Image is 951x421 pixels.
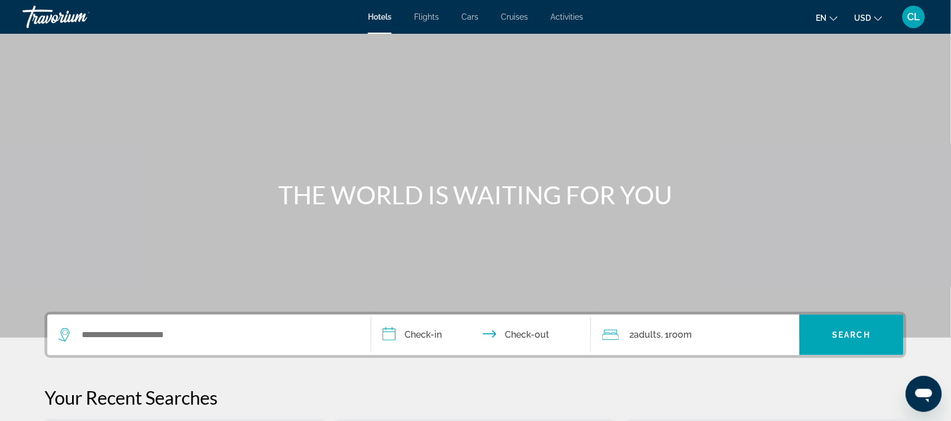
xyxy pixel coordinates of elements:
[591,315,799,355] button: Travelers: 2 adults, 0 children
[634,329,661,340] span: Adults
[816,14,827,23] span: en
[816,10,838,26] button: Change language
[414,12,439,21] a: Flights
[855,14,872,23] span: USD
[461,12,478,21] a: Cars
[368,12,392,21] a: Hotels
[371,315,591,355] button: Check in and out dates
[47,315,904,355] div: Search widget
[629,327,661,343] span: 2
[906,376,942,412] iframe: Bouton de lancement de la fenêtre de messagerie
[899,5,928,29] button: User Menu
[669,329,692,340] span: Room
[23,2,135,32] a: Travorium
[45,386,906,409] p: Your Recent Searches
[501,12,528,21] a: Cruises
[661,327,692,343] span: , 1
[833,330,871,339] span: Search
[550,12,583,21] a: Activities
[855,10,882,26] button: Change currency
[264,180,687,209] h1: THE WORLD IS WAITING FOR YOU
[799,315,904,355] button: Search
[908,11,921,23] span: CL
